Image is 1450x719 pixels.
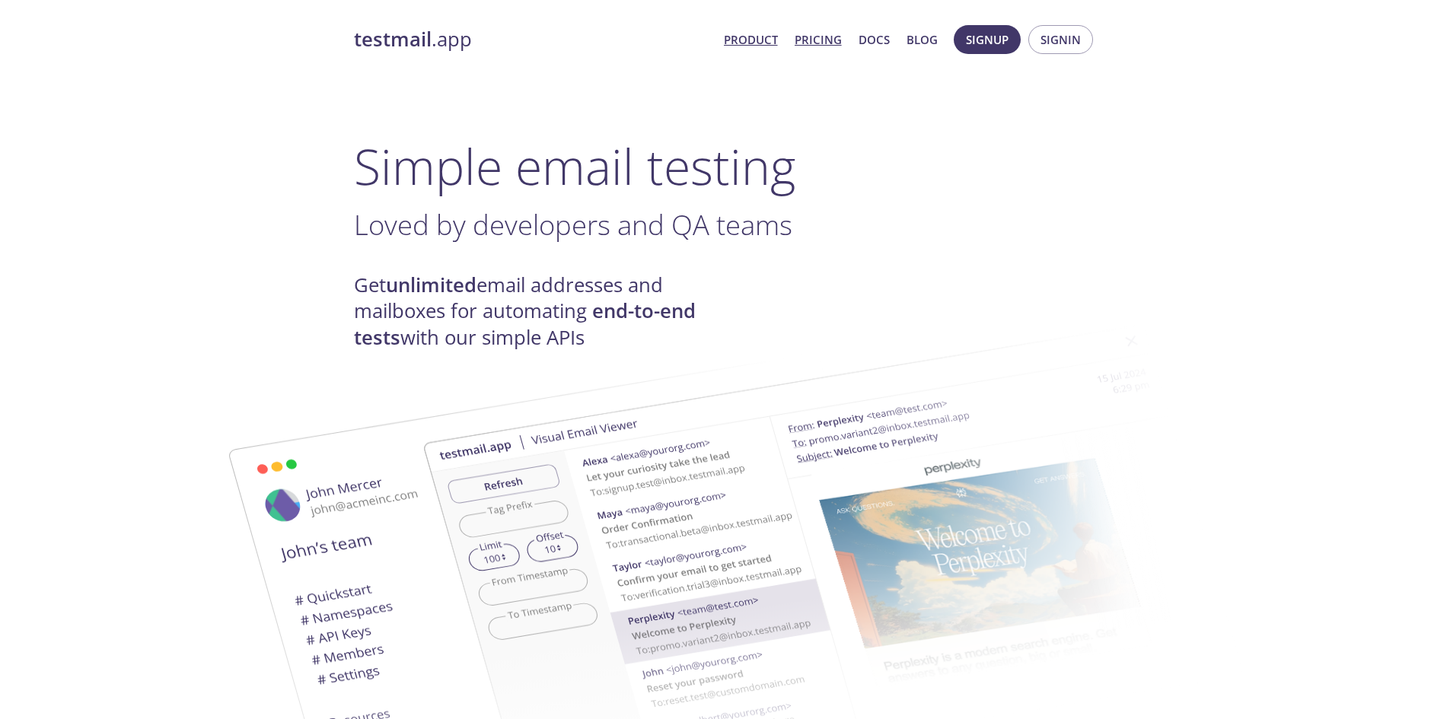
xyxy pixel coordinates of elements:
a: Docs [859,30,890,49]
span: Signup [966,30,1009,49]
button: Signin [1028,25,1093,54]
h4: Get email addresses and mailboxes for automating with our simple APIs [354,272,725,351]
strong: unlimited [386,272,476,298]
a: Product [724,30,778,49]
h1: Simple email testing [354,137,1097,196]
a: testmail.app [354,27,712,52]
strong: testmail [354,26,432,52]
strong: end-to-end tests [354,297,696,350]
span: Loved by developers and QA teams [354,205,792,243]
a: Pricing [795,30,842,49]
button: Signup [954,25,1021,54]
span: Signin [1040,30,1081,49]
a: Blog [907,30,938,49]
